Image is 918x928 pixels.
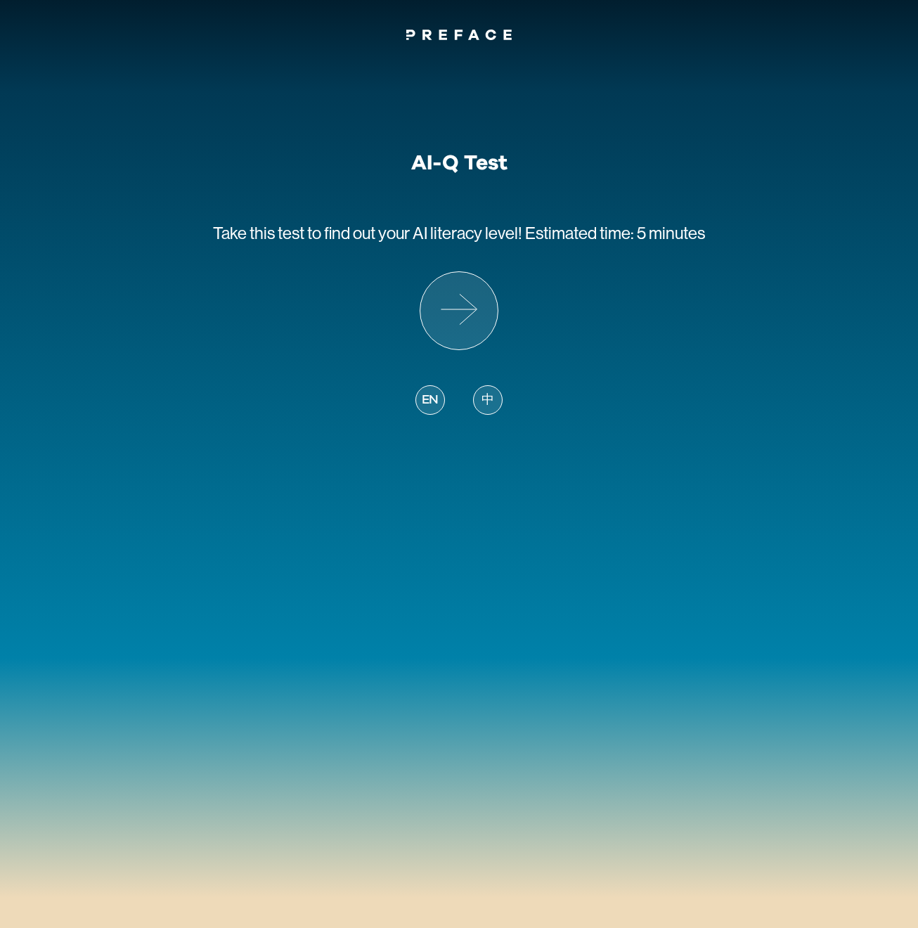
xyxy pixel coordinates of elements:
[213,224,321,243] span: Take this test to
[422,391,439,410] span: EN
[481,391,494,410] span: 中
[324,224,522,243] span: find out your AI literacy level!
[525,224,705,243] span: Estimated time: 5 minutes
[411,150,508,176] h1: AI-Q Test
